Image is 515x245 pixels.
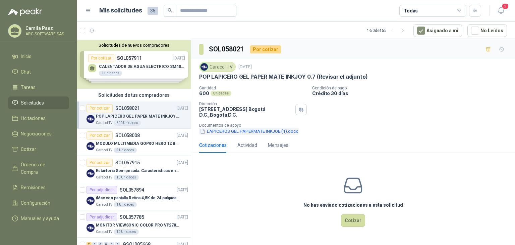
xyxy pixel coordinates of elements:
[237,141,257,149] div: Actividad
[199,101,293,106] p: Dirección
[114,148,137,153] div: 2 Unidades
[199,86,307,90] p: Cantidad
[21,215,59,222] span: Manuales y ayuda
[80,43,188,48] button: Solicitudes de nuevos compradores
[238,64,252,70] p: [DATE]
[77,129,191,156] a: Por cotizarSOL058008[DATE] Company LogoMODULO MULTIMEDIA GOPRO HERO 12 BLACKCaracol TV2 Unidades
[114,175,139,180] div: 10 Unidades
[177,214,188,220] p: [DATE]
[168,8,172,13] span: search
[177,187,188,193] p: [DATE]
[312,86,512,90] p: Condición de pago
[114,229,139,235] div: 10 Unidades
[367,25,408,36] div: 1 - 50 de 155
[120,215,144,219] p: SOL057785
[114,202,137,207] div: 1 Unidades
[268,141,288,149] div: Mensajes
[77,210,191,238] a: Por adjudicarSOL057785[DATE] Company LogoMONITOR VIEWSONIC COLOR PRO VP2786-4KCaracol TV10 Unidades
[8,112,69,125] a: Licitaciones
[8,81,69,94] a: Tareas
[77,156,191,183] a: Por cotizarSOL057915[DATE] Company LogoEstantería Semipesada. Características en el adjuntoCaraco...
[177,132,188,139] p: [DATE]
[21,84,36,91] span: Tareas
[8,181,69,194] a: Remisiones
[25,26,67,31] p: Camila Paez
[96,148,112,153] p: Caracol TV
[96,120,112,126] p: Caracol TV
[211,91,231,96] div: Unidades
[8,197,69,209] a: Configuración
[87,186,117,194] div: Por adjudicar
[77,89,191,101] div: Solicitudes de tus compradores
[8,66,69,78] a: Chat
[199,128,299,135] button: LAPICEROS GEL PAPERMATE INKJOE (1).docx
[177,105,188,112] p: [DATE]
[120,188,144,192] p: SOL057894
[21,184,46,191] span: Remisiones
[8,143,69,156] a: Cotizar
[77,101,191,129] a: Por cotizarSOL058021[DATE] Company LogoPOP LAPICERO GEL PAPER MATE INKJOY 0.7 (Revisar el adjunto...
[502,3,509,9] span: 2
[115,106,140,111] p: SOL058021
[250,45,281,53] div: Por cotizar
[8,8,42,16] img: Logo peakr
[115,133,140,138] p: SOL058008
[96,229,112,235] p: Caracol TV
[99,6,142,15] h1: Mis solicitudes
[96,202,112,207] p: Caracol TV
[8,158,69,178] a: Órdenes de Compra
[115,160,140,165] p: SOL057915
[8,212,69,225] a: Manuales y ayuda
[199,123,512,128] p: Documentos de apoyo
[21,53,32,60] span: Inicio
[413,24,462,37] button: Asignado a mi
[467,24,507,37] button: No Leídos
[148,7,158,15] span: 35
[87,131,113,139] div: Por cotizar
[87,142,95,150] img: Company Logo
[21,115,46,122] span: Licitaciones
[199,141,227,149] div: Cotizaciones
[21,199,50,207] span: Configuración
[21,130,52,137] span: Negociaciones
[87,169,95,177] img: Company Logo
[21,161,63,176] span: Órdenes de Compra
[25,32,67,36] p: ARC SOFTWARE SAS
[77,40,191,89] div: Solicitudes de nuevos compradoresPor cotizarSOL057911[DATE] CALENTADOR DE AGUA ELECTRICO SM400 5-...
[199,73,367,80] p: POP LAPICERO GEL PAPER MATE INKJOY 0.7 (Revisar el adjunto)
[8,96,69,109] a: Solicitudes
[201,63,208,71] img: Company Logo
[21,99,44,107] span: Solicitudes
[87,197,95,205] img: Company Logo
[96,222,179,229] p: MONITOR VIEWSONIC COLOR PRO VP2786-4K
[87,159,113,167] div: Por cotizar
[77,183,191,210] a: Por adjudicarSOL057894[DATE] Company LogoiMac con pantalla Retina 4,5K de 24 pulgadas M4Caracol T...
[87,104,113,112] div: Por cotizar
[177,160,188,166] p: [DATE]
[209,44,245,54] h3: SOL058021
[8,50,69,63] a: Inicio
[21,68,31,76] span: Chat
[21,146,36,153] span: Cotizar
[495,5,507,17] button: 2
[199,106,293,118] p: [STREET_ADDRESS] Bogotá D.C. , Bogotá D.C.
[96,175,112,180] p: Caracol TV
[96,140,179,147] p: MODULO MULTIMEDIA GOPRO HERO 12 BLACK
[96,168,179,174] p: Estantería Semipesada. Características en el adjunto
[87,224,95,232] img: Company Logo
[312,90,512,96] p: Crédito 30 días
[96,113,179,120] p: POP LAPICERO GEL PAPER MATE INKJOY 0.7 (Revisar el adjunto)
[303,201,403,209] h3: No has enviado cotizaciones a esta solicitud
[96,195,179,201] p: iMac con pantalla Retina 4,5K de 24 pulgadas M4
[87,115,95,123] img: Company Logo
[8,127,69,140] a: Negociaciones
[114,120,141,126] div: 600 Unidades
[199,90,209,96] p: 600
[404,7,418,14] div: Todas
[87,213,117,221] div: Por adjudicar
[199,62,236,72] div: Caracol TV
[341,214,365,227] button: Cotizar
